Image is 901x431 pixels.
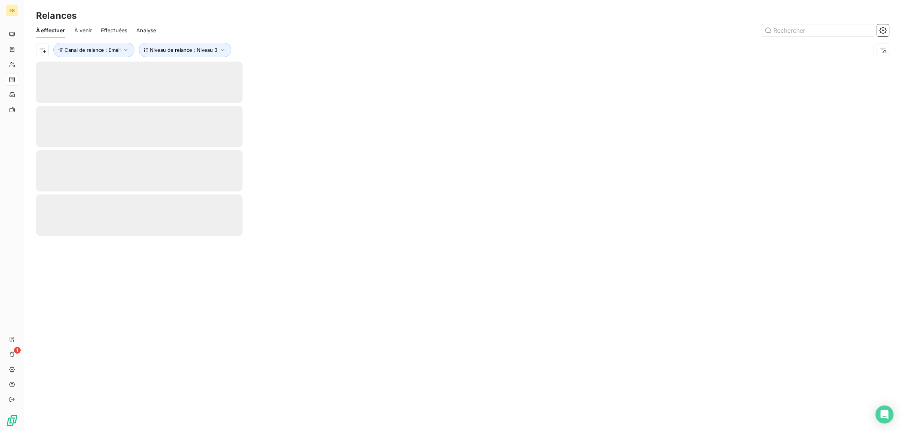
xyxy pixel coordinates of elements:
span: Niveau de relance : Niveau 3 [150,47,217,53]
div: Open Intercom Messenger [875,405,893,423]
span: 1 [14,347,21,354]
input: Rechercher [761,24,874,36]
button: Canal de relance : Email [53,43,134,57]
span: À venir [74,27,92,34]
div: ES [6,5,18,17]
h3: Relances [36,9,77,23]
img: Logo LeanPay [6,414,18,426]
button: Niveau de relance : Niveau 3 [139,43,231,57]
span: À effectuer [36,27,65,34]
span: Analyse [136,27,156,34]
span: Canal de relance : Email [65,47,121,53]
span: Effectuées [101,27,128,34]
